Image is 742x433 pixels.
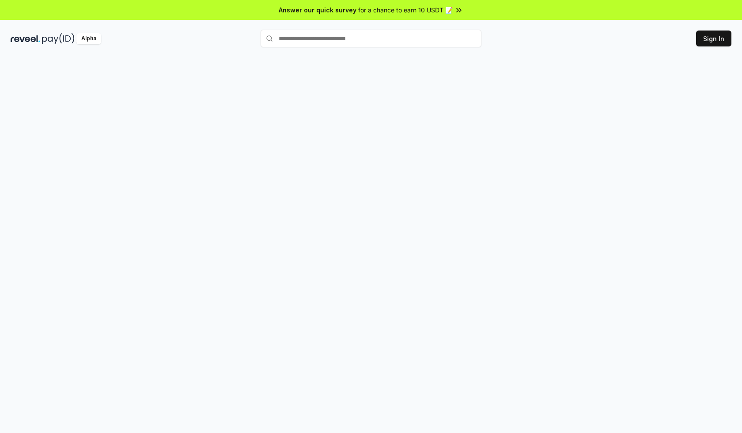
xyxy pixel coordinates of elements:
[279,5,356,15] span: Answer our quick survey
[696,31,731,46] button: Sign In
[76,33,101,44] div: Alpha
[358,5,453,15] span: for a chance to earn 10 USDT 📝
[42,33,75,44] img: pay_id
[11,33,40,44] img: reveel_dark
